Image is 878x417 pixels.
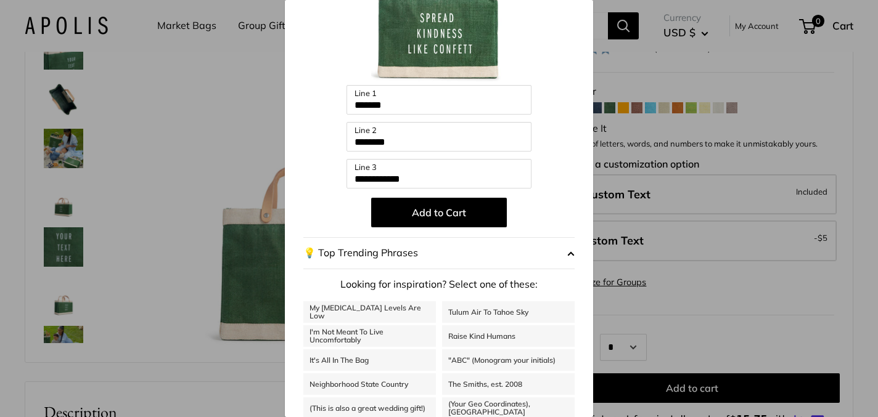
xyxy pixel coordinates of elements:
a: Raise Kind Humans [442,325,575,347]
a: The Smiths, est. 2008 [442,373,575,395]
a: Tulum Air To Tahoe Sky [442,301,575,323]
button: 💡 Top Trending Phrases [303,237,575,269]
a: It's All In The Bag [303,349,436,371]
button: Add to Cart [371,198,507,227]
a: I'm Not Meant To Live Uncomfortably [303,325,436,347]
p: Looking for inspiration? Select one of these: [303,275,575,294]
iframe: Sign Up via Text for Offers [10,370,132,407]
a: "ABC" (Monogram your initials) [442,349,575,371]
a: Neighborhood State Country [303,373,436,395]
a: My [MEDICAL_DATA] Levels Are Low [303,301,436,323]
